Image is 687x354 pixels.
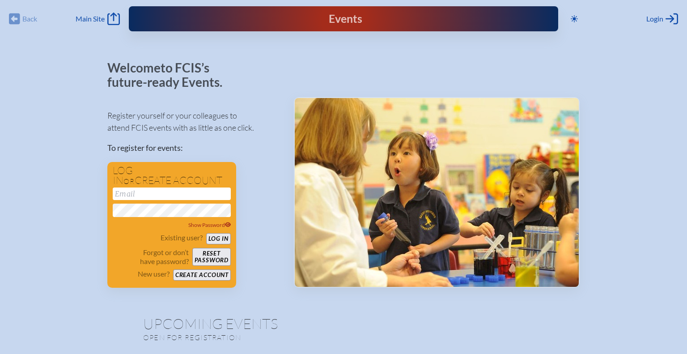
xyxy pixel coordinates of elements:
button: Log in [206,233,231,244]
span: Main Site [76,14,105,23]
p: Existing user? [161,233,203,242]
p: Open for registration [143,333,379,342]
p: New user? [138,269,170,278]
p: Forgot or don’t have password? [113,248,189,266]
h1: Log in create account [113,166,231,186]
p: Register yourself or your colleagues to attend FCIS events with as little as one click. [107,110,280,134]
button: Create account [173,269,231,281]
div: FCIS Events — Future ready [250,13,437,25]
p: Welcome to FCIS’s future-ready Events. [107,61,233,89]
span: Login [646,14,663,23]
span: or [123,177,135,186]
p: To register for events: [107,142,280,154]
h1: Upcoming Events [143,316,544,331]
button: Resetpassword [192,248,231,266]
a: Main Site [76,13,119,25]
input: Email [113,188,231,200]
img: Events [295,98,579,287]
span: Show Password [188,222,231,228]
